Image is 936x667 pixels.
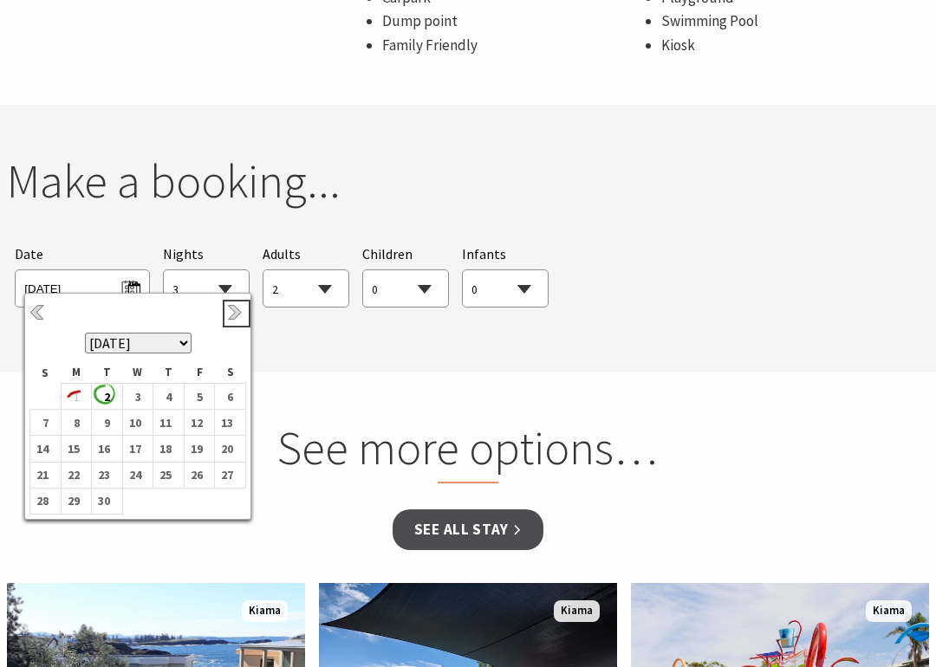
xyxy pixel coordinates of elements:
span: Kiama [242,600,288,622]
td: 16 [92,436,123,462]
b: 3 [123,385,146,408]
th: T [92,362,123,383]
b: 6 [215,385,237,408]
td: 23 [92,462,123,488]
b: 10 [123,411,146,434]
td: 7 [30,410,62,436]
b: 28 [30,489,53,512]
li: Dump point [382,10,644,33]
div: Choose a number of nights [163,243,250,308]
b: 7 [30,411,53,434]
td: 26 [184,462,215,488]
td: 10 [122,410,153,436]
td: 11 [153,410,185,436]
div: Please choose your desired arrival date [15,243,149,308]
td: 18 [153,436,185,462]
b: 26 [185,463,207,486]
b: 30 [92,489,114,512]
td: 13 [215,410,246,436]
span: Date [15,245,43,262]
td: 27 [215,462,246,488]
td: 8 [61,410,92,436]
b: 4 [153,385,176,408]
h2: See more options… [172,419,764,483]
td: 19 [184,436,215,462]
span: Kiama [554,600,600,622]
td: 2 [92,383,123,409]
b: 8 [62,411,84,434]
b: 20 [215,437,237,460]
span: [DATE] [24,275,140,298]
td: 20 [215,436,246,462]
td: 9 [92,410,123,436]
b: 18 [153,437,176,460]
b: 15 [62,437,84,460]
b: 9 [92,411,114,434]
li: Kiosk [661,34,923,57]
span: Kiama [866,600,912,622]
b: 12 [185,411,207,434]
span: Adults [263,245,301,262]
b: 13 [215,411,237,434]
td: 30 [92,488,123,514]
span: Infants [462,245,506,262]
th: T [153,362,185,383]
td: 28 [30,488,62,514]
th: M [61,362,92,383]
h2: Make a booking... [7,152,929,210]
b: 24 [123,463,146,486]
span: Children [362,245,413,262]
td: 24 [122,462,153,488]
b: 5 [185,385,207,408]
b: 2 [92,385,114,408]
td: 14 [30,436,62,462]
td: 6 [215,383,246,409]
th: S [215,362,246,383]
span: Nights [163,243,204,266]
th: S [30,362,62,383]
td: 25 [153,462,185,488]
b: 16 [92,437,114,460]
td: 22 [61,462,92,488]
a: See all Stay [393,509,543,550]
li: Family Friendly [382,34,644,57]
td: 5 [184,383,215,409]
b: 23 [92,463,114,486]
th: F [184,362,215,383]
td: 12 [184,410,215,436]
b: 19 [185,437,207,460]
td: 21 [30,462,62,488]
b: 22 [62,463,84,486]
td: 4 [153,383,185,409]
td: 17 [122,436,153,462]
li: Swimming Pool [661,10,923,33]
td: 29 [61,488,92,514]
b: 21 [30,463,53,486]
b: 11 [153,411,176,434]
b: 17 [123,437,146,460]
b: 14 [30,437,53,460]
i: 1 [62,385,84,408]
td: 15 [61,436,92,462]
b: 29 [62,489,84,512]
b: 27 [215,463,237,486]
th: W [122,362,153,383]
td: 3 [122,383,153,409]
b: 25 [153,463,176,486]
